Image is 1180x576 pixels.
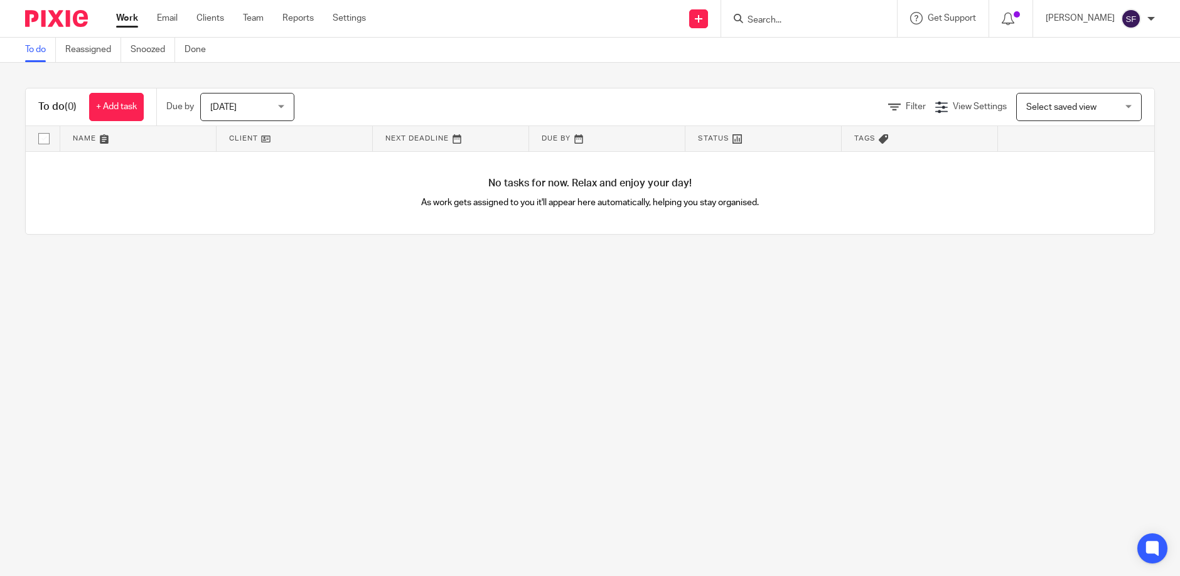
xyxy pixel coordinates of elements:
h4: No tasks for now. Relax and enjoy your day! [26,177,1154,190]
h1: To do [38,100,77,114]
a: Reassigned [65,38,121,62]
span: Filter [906,102,926,111]
p: Due by [166,100,194,113]
a: + Add task [89,93,144,121]
span: Select saved view [1026,103,1097,112]
p: As work gets assigned to you it'll appear here automatically, helping you stay organised. [308,196,872,209]
span: Tags [854,135,876,142]
a: Clients [196,12,224,24]
span: Get Support [928,14,976,23]
span: View Settings [953,102,1007,111]
a: Settings [333,12,366,24]
a: Team [243,12,264,24]
img: svg%3E [1121,9,1141,29]
p: [PERSON_NAME] [1046,12,1115,24]
a: Work [116,12,138,24]
span: [DATE] [210,103,237,112]
a: Snoozed [131,38,175,62]
input: Search [746,15,859,26]
a: Done [185,38,215,62]
img: Pixie [25,10,88,27]
a: Reports [282,12,314,24]
a: To do [25,38,56,62]
a: Email [157,12,178,24]
span: (0) [65,102,77,112]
